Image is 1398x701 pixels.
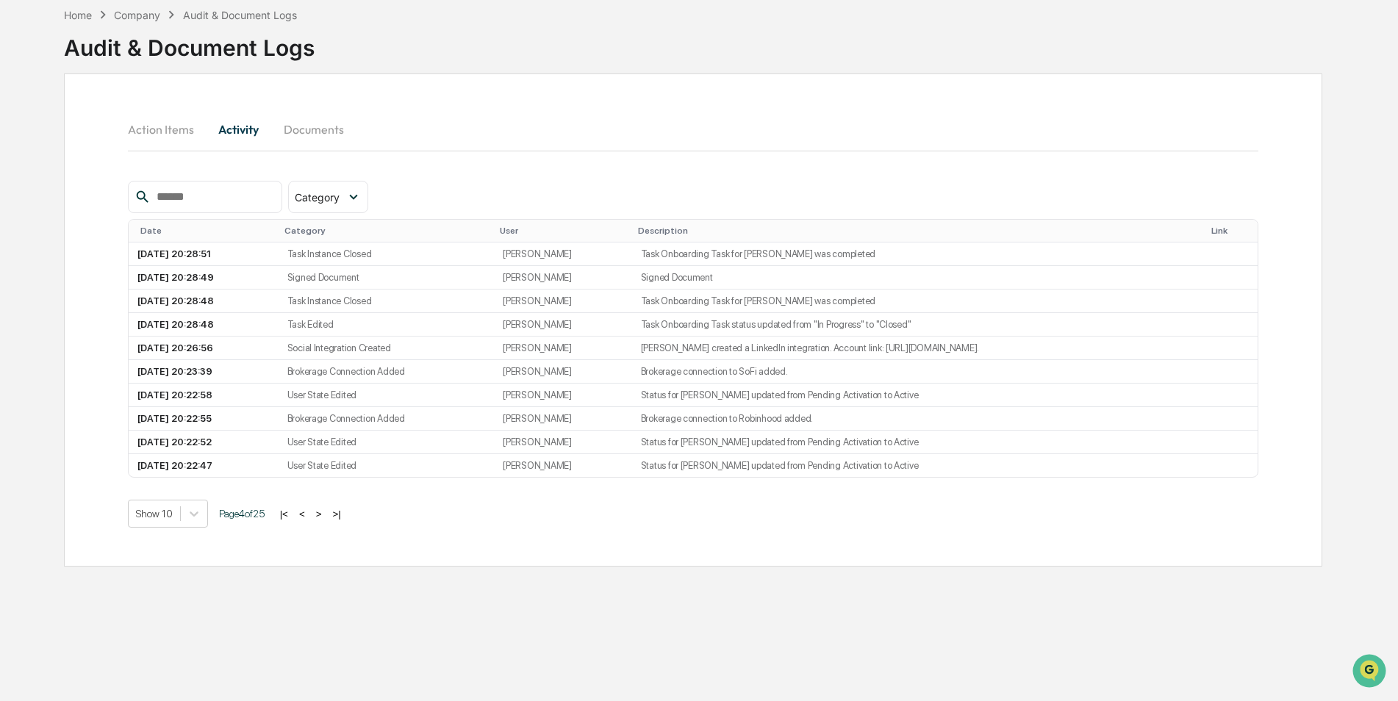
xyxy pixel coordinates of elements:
td: Brokerage connection to SoFi added. [632,360,1200,384]
td: [DATE] 20:23:39 [129,360,279,384]
span: Pylon [146,249,178,260]
div: Audit & Document Logs [64,23,315,61]
td: Status for [PERSON_NAME] updated from Pending Activation to Active [632,454,1200,477]
div: 🖐️ [15,187,26,198]
div: 🗄️ [107,187,118,198]
td: [DATE] 20:28:49 [129,266,279,290]
td: [PERSON_NAME] [494,313,631,337]
td: Status for [PERSON_NAME] updated from Pending Activation to Active [632,431,1200,454]
td: Brokerage Connection Added [279,360,495,384]
td: Signed Document [632,266,1200,290]
td: [DATE] 20:26:56 [129,337,279,360]
div: Company [114,9,160,21]
div: Description [638,226,1194,236]
p: How can we help? [15,31,268,54]
button: Activity [206,112,272,147]
td: [PERSON_NAME] [494,407,631,431]
iframe: Open customer support [1351,653,1391,692]
td: [DATE] 20:22:47 [129,454,279,477]
div: Home [64,9,92,21]
button: >| [328,508,345,520]
div: Date [140,226,273,236]
button: Start new chat [250,117,268,134]
td: User State Edited [279,384,495,407]
td: User State Edited [279,431,495,454]
div: secondary tabs example [128,112,1259,147]
td: [PERSON_NAME] [494,266,631,290]
td: [DATE] 20:28:48 [129,313,279,337]
span: Preclearance [29,185,95,200]
td: Status for [PERSON_NAME] updated from Pending Activation to Active [632,384,1200,407]
div: Category [284,226,489,236]
a: Powered byPylon [104,248,178,260]
button: > [312,508,326,520]
td: [PERSON_NAME] [494,360,631,384]
td: Task Edited [279,313,495,337]
button: Action Items [128,112,206,147]
div: Link [1211,226,1252,236]
div: Audit & Document Logs [183,9,297,21]
span: Page 4 of 25 [219,508,265,520]
td: [PERSON_NAME] [494,384,631,407]
td: [PERSON_NAME] [494,242,631,266]
td: [PERSON_NAME] [494,431,631,454]
span: Data Lookup [29,213,93,228]
a: 🔎Data Lookup [9,207,98,234]
td: [PERSON_NAME] [494,290,631,313]
button: < [295,508,309,520]
td: User State Edited [279,454,495,477]
td: Task Onboarding Task status updated from "In Progress" to "Closed" [632,313,1200,337]
a: 🗄️Attestations [101,179,188,206]
div: Start new chat [50,112,241,127]
td: Social Integration Created [279,337,495,360]
td: Signed Document [279,266,495,290]
td: [PERSON_NAME] created a LinkedIn integration. Account link: [URL][DOMAIN_NAME]. [632,337,1200,360]
td: [DATE] 20:22:55 [129,407,279,431]
td: [PERSON_NAME] [494,454,631,477]
td: Task Onboarding Task for [PERSON_NAME] was completed [632,242,1200,266]
td: [DATE] 20:22:52 [129,431,279,454]
div: User [500,226,625,236]
div: We're available if you need us! [50,127,186,139]
td: Task Instance Closed [279,242,495,266]
td: Task Onboarding Task for [PERSON_NAME] was completed [632,290,1200,313]
td: [DATE] 20:28:48 [129,290,279,313]
button: |< [276,508,293,520]
a: 🖐️Preclearance [9,179,101,206]
td: Brokerage connection to Robinhood added. [632,407,1200,431]
td: Task Instance Closed [279,290,495,313]
button: Documents [272,112,356,147]
span: Category [295,191,340,204]
img: 1746055101610-c473b297-6a78-478c-a979-82029cc54cd1 [15,112,41,139]
span: Attestations [121,185,182,200]
td: Brokerage Connection Added [279,407,495,431]
td: [PERSON_NAME] [494,337,631,360]
td: [DATE] 20:22:58 [129,384,279,407]
div: 🔎 [15,215,26,226]
td: [DATE] 20:28:51 [129,242,279,266]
